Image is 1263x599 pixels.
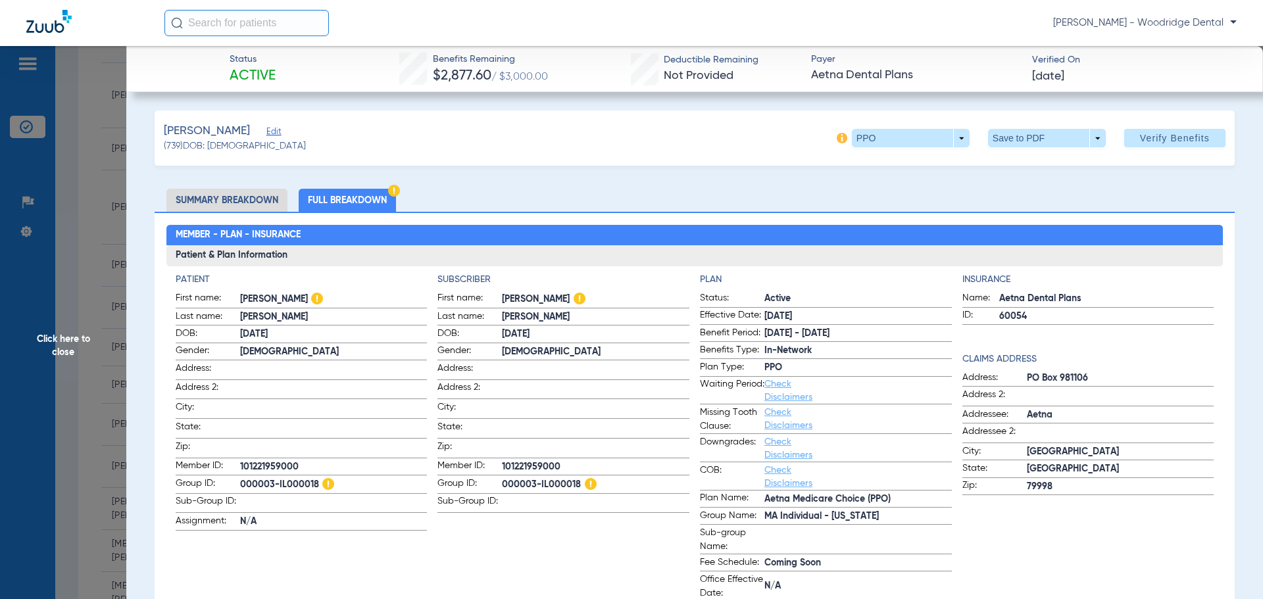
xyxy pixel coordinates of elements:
[176,381,240,398] span: Address 2:
[299,189,396,212] li: Full Breakdown
[176,362,240,379] span: Address:
[764,361,952,375] span: PPO
[1032,68,1064,85] span: [DATE]
[176,327,240,343] span: DOB:
[764,492,952,506] span: Aetna Medicare Choice (PPO)
[764,327,952,341] span: [DATE] - [DATE]
[437,273,689,287] h4: Subscriber
[811,67,1021,84] span: Aetna Dental Plans
[999,292,1214,306] span: Aetna Dental Plans
[176,459,240,475] span: Member ID:
[1027,480,1214,494] span: 79998
[230,67,276,85] span: Active
[700,377,764,404] span: Waiting Period:
[1027,462,1214,476] span: [GEOGRAPHIC_DATA]
[962,479,1027,494] span: Zip:
[962,371,1027,387] span: Address:
[176,514,240,530] span: Assignment:
[962,408,1027,423] span: Addressee:
[437,310,502,325] span: Last name:
[176,344,240,360] span: Gender:
[240,515,428,529] span: N/A
[764,310,952,323] span: [DATE]
[164,123,250,139] span: [PERSON_NAME]
[437,291,502,308] span: First name:
[700,464,764,490] span: COB:
[764,292,952,306] span: Active
[502,310,689,324] span: [PERSON_NAME]
[837,133,847,143] img: info-icon
[764,437,812,460] a: Check Disclaimers
[266,127,278,139] span: Edit
[176,494,240,512] span: Sub-Group ID:
[166,225,1224,246] h2: Member - Plan - Insurance
[240,310,428,324] span: [PERSON_NAME]
[388,185,400,197] img: Hazard
[322,478,334,490] img: Hazard
[962,273,1214,287] app-breakdown-title: Insurance
[700,343,764,359] span: Benefits Type:
[700,406,764,433] span: Missing Tooth Clause:
[962,462,1027,477] span: State:
[764,510,952,523] span: MA Individual - [US_STATE]
[700,526,764,554] span: Sub-group Name:
[240,460,428,474] span: 101221959000
[764,379,812,402] a: Check Disclaimers
[240,291,428,308] span: [PERSON_NAME]
[176,477,240,493] span: Group ID:
[1027,408,1214,422] span: Aetna
[166,189,287,212] li: Summary Breakdown
[230,53,276,66] span: Status
[311,293,323,304] img: Hazard
[437,381,502,398] span: Address 2:
[240,477,428,493] span: 000003-IL000018
[176,273,428,287] h4: Patient
[437,344,502,360] span: Gender:
[502,477,689,493] span: 000003-IL000018
[1124,129,1226,147] button: Verify Benefits
[1140,133,1210,143] span: Verify Benefits
[1027,445,1214,459] span: [GEOGRAPHIC_DATA]
[502,327,689,341] span: [DATE]
[700,308,764,324] span: Effective Date:
[700,273,952,287] h4: Plan
[700,509,764,525] span: Group Name:
[962,352,1214,366] app-breakdown-title: Claims Address
[433,53,548,66] span: Benefits Remaining
[1032,53,1242,67] span: Verified On
[437,400,502,418] span: City:
[176,440,240,458] span: Zip:
[433,69,491,83] span: $2,877.60
[962,308,999,324] span: ID:
[988,129,1106,147] button: Save to PDF
[700,435,764,462] span: Downgrades:
[700,360,764,376] span: Plan Type:
[502,345,689,359] span: [DEMOGRAPHIC_DATA]
[437,420,502,438] span: State:
[764,344,952,358] span: In-Network
[1053,16,1237,30] span: [PERSON_NAME] - Woodridge Dental
[700,291,764,307] span: Status:
[764,556,952,570] span: Coming Soon
[811,53,1021,66] span: Payer
[585,478,597,490] img: Hazard
[491,72,548,82] span: / $3,000.00
[962,425,1027,443] span: Addressee 2:
[176,420,240,438] span: State:
[962,291,999,307] span: Name:
[437,494,502,512] span: Sub-Group ID:
[574,293,585,304] img: Hazard
[26,10,72,33] img: Zuub Logo
[502,291,689,308] span: [PERSON_NAME]
[764,579,952,593] span: N/A
[437,327,502,343] span: DOB:
[176,291,240,308] span: First name:
[852,129,970,147] button: PPO
[700,556,764,571] span: Fee Schedule:
[164,139,306,153] span: (739) DOB: [DEMOGRAPHIC_DATA]
[164,10,329,36] input: Search for patients
[764,466,812,488] a: Check Disclaimers
[240,345,428,359] span: [DEMOGRAPHIC_DATA]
